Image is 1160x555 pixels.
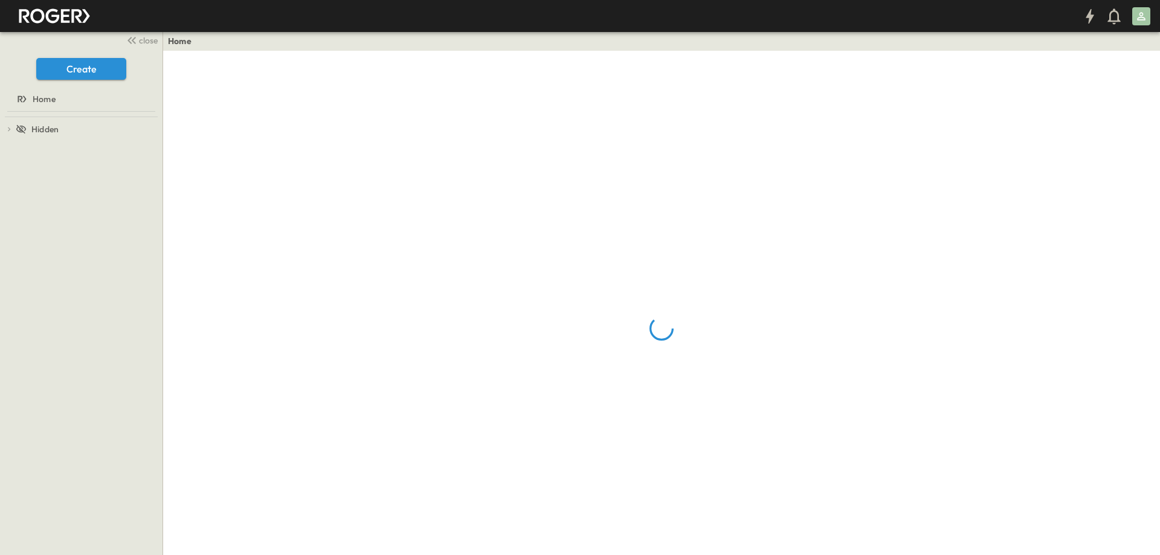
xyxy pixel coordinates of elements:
[33,93,56,105] span: Home
[139,34,158,47] span: close
[168,35,192,47] a: Home
[31,123,59,135] span: Hidden
[121,31,160,48] button: close
[168,35,199,47] nav: breadcrumbs
[36,58,126,80] button: Create
[2,91,158,107] a: Home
